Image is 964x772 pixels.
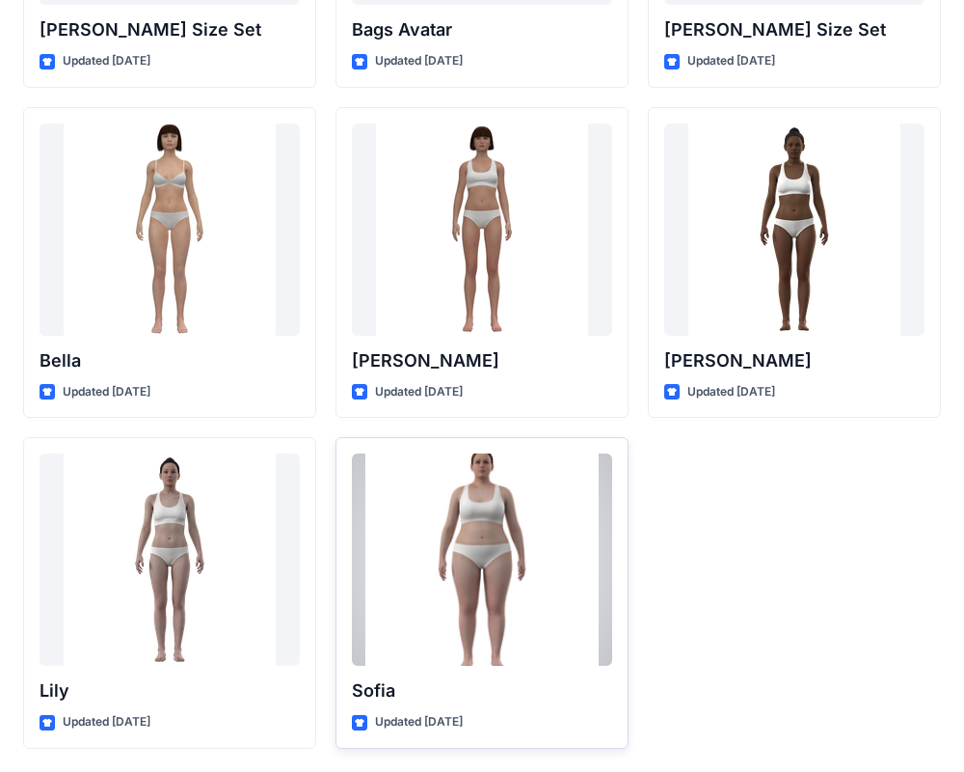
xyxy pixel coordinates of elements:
p: [PERSON_NAME] Size Set [664,16,924,43]
p: Updated [DATE] [375,382,463,402]
a: Sofia [352,454,612,666]
p: [PERSON_NAME] [664,347,924,374]
p: Sofia [352,677,612,704]
p: Updated [DATE] [63,51,150,71]
p: Updated [DATE] [63,712,150,732]
p: Updated [DATE] [375,51,463,71]
p: Updated [DATE] [687,382,775,402]
p: Updated [DATE] [375,712,463,732]
a: Emma [352,124,612,336]
a: Gabrielle [664,124,924,336]
a: Lily [40,454,300,666]
p: Updated [DATE] [687,51,775,71]
p: Bella [40,347,300,374]
p: [PERSON_NAME] Size Set [40,16,300,43]
p: Bags Avatar [352,16,612,43]
p: Updated [DATE] [63,382,150,402]
p: Lily [40,677,300,704]
a: Bella [40,124,300,336]
p: [PERSON_NAME] [352,347,612,374]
